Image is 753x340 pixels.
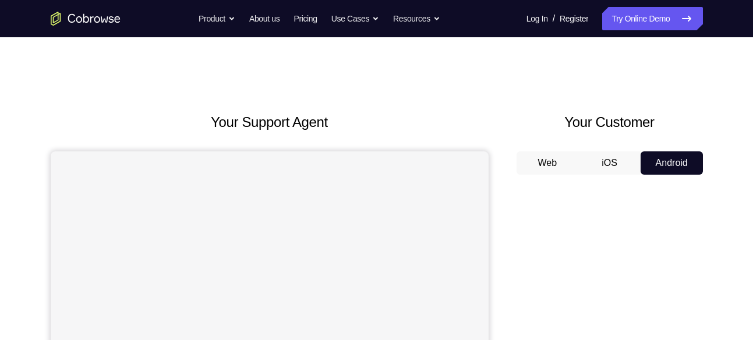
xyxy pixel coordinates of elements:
a: Pricing [294,7,317,30]
h2: Your Support Agent [51,112,489,133]
a: Go to the home page [51,12,121,26]
button: Resources [393,7,440,30]
button: Product [199,7,235,30]
button: Android [641,151,703,175]
span: / [553,12,555,26]
a: Register [560,7,588,30]
a: About us [249,7,280,30]
a: Try Online Demo [602,7,702,30]
button: iOS [578,151,641,175]
h2: Your Customer [517,112,703,133]
a: Log In [526,7,548,30]
button: Use Cases [331,7,379,30]
button: Web [517,151,579,175]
